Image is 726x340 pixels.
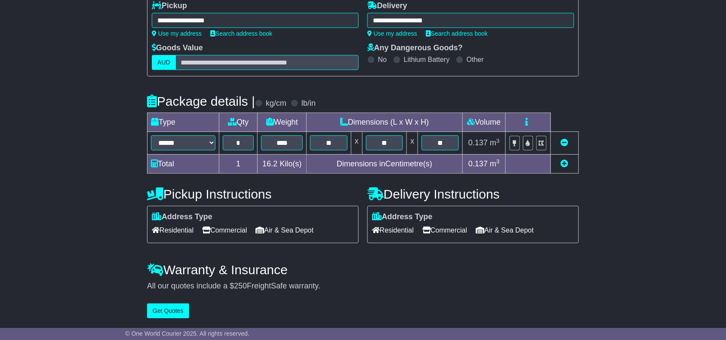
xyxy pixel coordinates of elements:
td: Qty [219,113,258,132]
h4: Package details | [147,94,255,108]
label: AUD [152,55,176,70]
a: Use my address [367,30,417,37]
label: No [378,55,387,64]
span: Residential [152,224,194,237]
h4: Delivery Instructions [367,187,579,201]
td: Dimensions in Centimetre(s) [307,154,463,173]
td: Weight [258,113,307,132]
span: Commercial [202,224,247,237]
button: Get Quotes [147,303,189,319]
td: Total [148,154,219,173]
span: Air & Sea Depot [256,224,314,237]
td: Kilo(s) [258,154,307,173]
label: Other [467,55,484,64]
label: Lithium Battery [404,55,450,64]
label: Address Type [372,212,433,222]
td: Dimensions (L x W x H) [307,113,463,132]
span: 0.137 [468,138,488,147]
label: lb/in [301,99,316,108]
span: © One World Courier 2025. All rights reserved. [125,330,249,337]
a: Remove this item [561,138,569,147]
a: Use my address [152,30,202,37]
label: Any Dangerous Goods? [367,43,463,53]
span: 16.2 [262,159,277,168]
span: 0.137 [468,159,488,168]
span: Residential [372,224,414,237]
td: x [407,132,418,154]
td: 1 [219,154,258,173]
span: Air & Sea Depot [476,224,534,237]
td: x [351,132,362,154]
a: Search address book [210,30,272,37]
td: Type [148,113,219,132]
span: 250 [234,282,247,290]
label: Delivery [367,1,407,11]
span: m [490,138,500,147]
label: kg/cm [266,99,286,108]
label: Address Type [152,212,212,222]
span: m [490,159,500,168]
sup: 3 [496,138,500,144]
span: Commercial [422,224,467,237]
a: Add new item [561,159,569,168]
div: All our quotes include a $ FreightSafe warranty. [147,282,579,291]
h4: Pickup Instructions [147,187,359,201]
sup: 3 [496,158,500,165]
label: Goods Value [152,43,203,53]
a: Search address book [426,30,488,37]
td: Volume [462,113,505,132]
label: Pickup [152,1,187,11]
h4: Warranty & Insurance [147,263,579,277]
